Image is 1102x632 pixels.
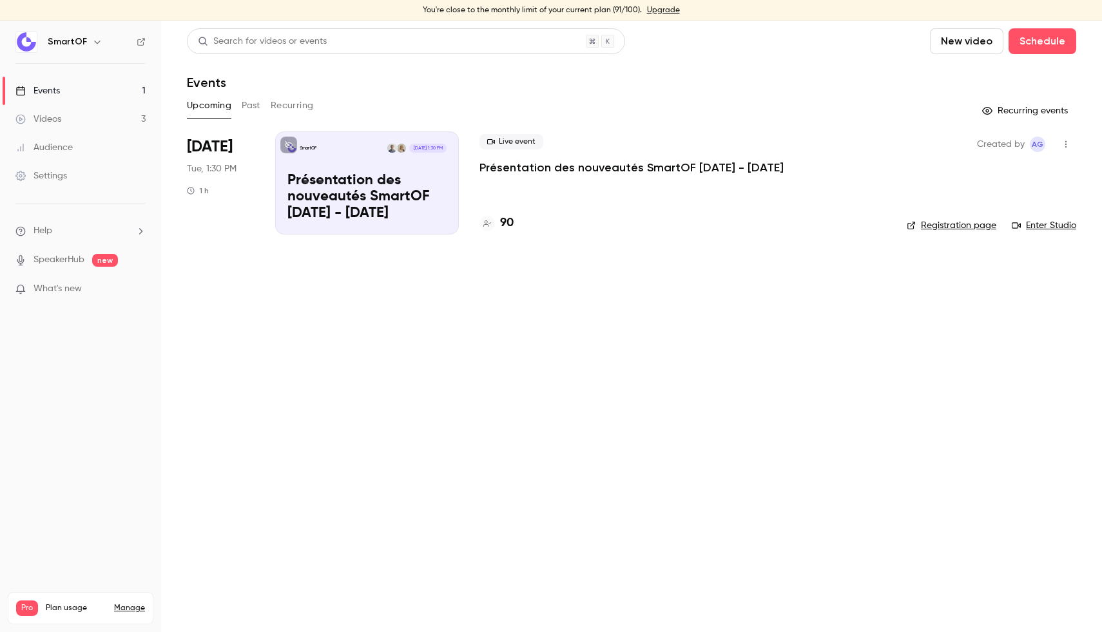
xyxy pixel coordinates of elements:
[15,169,67,182] div: Settings
[479,134,543,149] span: Live event
[16,600,38,616] span: Pro
[409,144,446,153] span: [DATE] 1:30 PM
[130,283,146,295] iframe: Noticeable Trigger
[647,5,680,15] a: Upgrade
[46,603,106,613] span: Plan usage
[1009,28,1076,54] button: Schedule
[271,95,314,116] button: Recurring
[287,173,447,222] p: Présentation des nouveautés SmartOF [DATE] - [DATE]
[397,144,406,153] img: Anaïs Granger
[34,224,52,238] span: Help
[479,215,514,232] a: 90
[479,160,784,175] a: Présentation des nouveautés SmartOF [DATE] - [DATE]
[15,113,61,126] div: Videos
[976,101,1076,121] button: Recurring events
[930,28,1003,54] button: New video
[1030,137,1045,152] span: Anais Granger
[15,141,73,154] div: Audience
[187,186,209,196] div: 1 h
[300,145,316,151] p: SmartOF
[500,215,514,232] h4: 90
[387,144,396,153] img: Barnabé Chauvin
[114,603,145,613] a: Manage
[187,162,237,175] span: Tue, 1:30 PM
[187,131,255,235] div: Aug 26 Tue, 1:30 PM (Europe/Paris)
[187,75,226,90] h1: Events
[1032,137,1043,152] span: AG
[34,282,82,296] span: What's new
[16,32,37,52] img: SmartOF
[275,131,459,235] a: Présentation des nouveautés SmartOF Juillet - Août 2025SmartOFAnaïs GrangerBarnabé Chauvin[DATE] ...
[15,224,146,238] li: help-dropdown-opener
[48,35,87,48] h6: SmartOF
[92,254,118,267] span: new
[242,95,260,116] button: Past
[198,35,327,48] div: Search for videos or events
[187,95,231,116] button: Upcoming
[187,137,233,157] span: [DATE]
[1012,219,1076,232] a: Enter Studio
[34,253,84,267] a: SpeakerHub
[977,137,1025,152] span: Created by
[907,219,996,232] a: Registration page
[15,84,60,97] div: Events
